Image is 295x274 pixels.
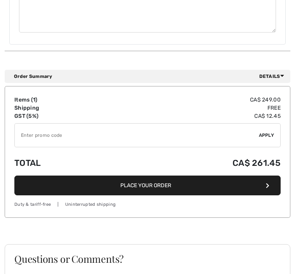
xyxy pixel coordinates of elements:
[14,104,109,112] td: Shipping
[33,97,35,103] span: 1
[14,176,281,196] button: Place Your Order
[14,96,109,104] td: Items ( )
[109,104,281,112] td: Free
[109,112,281,121] td: CA$ 12.45
[14,73,287,80] div: Order Summary
[14,151,109,176] td: Total
[109,151,281,176] td: CA$ 261.45
[259,132,274,139] span: Apply
[14,112,109,121] td: GST (5%)
[14,254,281,264] h3: Questions or Comments?
[14,202,281,209] div: Duty & tariff-free | Uninterrupted shipping
[109,96,281,104] td: CA$ 249.00
[259,73,287,80] span: Details
[15,124,259,147] input: Promo code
